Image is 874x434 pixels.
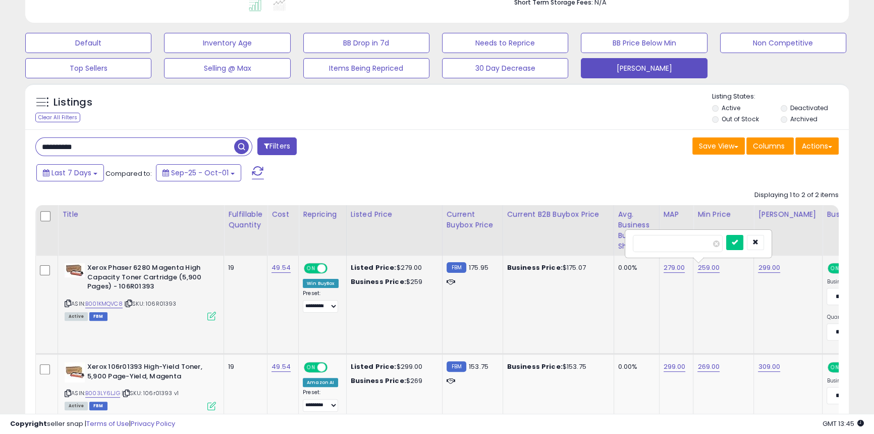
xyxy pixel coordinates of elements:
span: Columns [753,141,785,151]
button: Default [25,33,151,53]
button: Needs to Reprice [442,33,568,53]
span: | SKU: 106R01393 [124,300,177,308]
div: ASIN: [65,362,216,409]
button: Last 7 Days [36,164,104,181]
div: Win BuyBox [303,279,339,288]
div: MAP [664,209,689,220]
span: All listings currently available for purchase on Amazon [65,402,88,410]
div: [PERSON_NAME] [758,209,818,220]
div: 0.00% [618,263,651,272]
span: Compared to: [105,169,152,178]
span: 175.95 [469,263,488,272]
a: 299.00 [758,263,780,273]
span: OFF [326,363,342,372]
div: $259 [351,277,434,286]
a: 269.00 [697,362,720,372]
button: Items Being Repriced [303,58,429,78]
img: 51OKJ4Of-jL._SL40_.jpg [65,362,85,382]
div: Preset: [303,389,339,412]
div: ASIN: [65,263,216,319]
b: Xerox 106r01393 High-Yield Toner, 5,900 Page-Yield, Magenta [87,362,210,383]
a: 49.54 [271,263,291,273]
strong: Copyright [10,419,47,428]
button: [PERSON_NAME] [581,58,707,78]
b: Xerox Phaser 6280 Magenta High Capacity Toner Cartridge (5,900 Pages) - 106R01393 [87,263,210,294]
div: Avg. Business Buybox Share [618,209,655,252]
span: FBM [89,312,107,321]
small: FBM [447,262,466,273]
button: BB Price Below Min [581,33,707,53]
a: 299.00 [664,362,686,372]
button: Non Competitive [720,33,846,53]
button: Top Sellers [25,58,151,78]
div: Cost [271,209,294,220]
small: FBM [447,361,466,372]
label: Active [722,104,740,112]
p: Listing States: [712,92,849,102]
div: Current Buybox Price [447,209,499,230]
span: ON [305,363,317,372]
div: $175.07 [507,263,606,272]
button: 30 Day Decrease [442,58,568,78]
button: BB Drop in 7d [303,33,429,53]
img: 41cRKh9UN+L._SL40_.jpg [65,263,85,277]
div: Title [62,209,220,220]
span: | SKU: 106r01393 v1 [122,389,179,397]
button: Selling @ Max [164,58,290,78]
a: B003LY6LJG [85,389,120,398]
b: Business Price: [507,263,563,272]
b: Business Price: [351,277,406,286]
label: Archived [790,115,817,123]
span: ON [305,264,317,273]
button: Save View [692,137,745,155]
a: 259.00 [697,263,720,273]
div: $279.00 [351,263,434,272]
span: Sep-25 - Oct-01 [171,168,229,178]
div: Repricing [303,209,342,220]
button: Filters [257,137,297,155]
span: ON [829,264,842,273]
div: Clear All Filters [35,113,80,122]
span: OFF [326,264,342,273]
b: Listed Price: [351,362,397,371]
div: 19 [228,362,259,371]
a: 49.54 [271,362,291,372]
div: Preset: [303,290,339,313]
label: Out of Stock [722,115,758,123]
span: FBM [89,402,107,410]
h5: Listings [53,95,92,110]
a: 309.00 [758,362,780,372]
button: Sep-25 - Oct-01 [156,164,241,181]
button: Actions [795,137,839,155]
button: Columns [746,137,794,155]
div: Displaying 1 to 2 of 2 items [754,190,839,200]
div: seller snap | | [10,419,175,429]
a: 279.00 [664,263,685,273]
b: Business Price: [351,376,406,385]
span: All listings currently available for purchase on Amazon [65,312,88,321]
div: Current B2B Buybox Price [507,209,610,220]
div: 0.00% [618,362,651,371]
span: Last 7 Days [51,168,91,178]
span: 2025-10-9 13:45 GMT [823,419,864,428]
a: Terms of Use [86,419,129,428]
span: 153.75 [469,362,488,371]
div: Amazon AI [303,378,338,387]
div: Listed Price [351,209,438,220]
label: Deactivated [790,104,828,112]
button: Inventory Age [164,33,290,53]
div: $299.00 [351,362,434,371]
div: Fulfillable Quantity [228,209,263,230]
b: Listed Price: [351,263,397,272]
b: Business Price: [507,362,563,371]
div: Min Price [697,209,749,220]
div: 19 [228,263,259,272]
a: B001KMQVC8 [85,300,123,308]
span: ON [829,363,842,372]
div: $153.75 [507,362,606,371]
a: Privacy Policy [131,419,175,428]
div: $269 [351,376,434,385]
